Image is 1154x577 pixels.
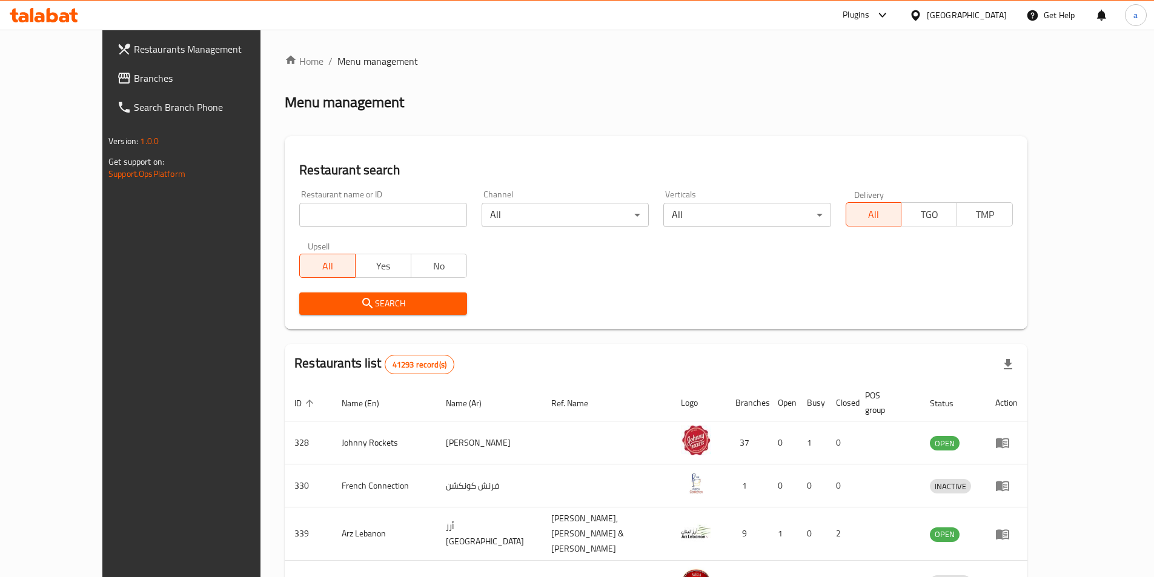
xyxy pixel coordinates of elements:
span: Get support on: [108,154,164,170]
span: No [416,257,462,275]
img: French Connection [681,468,711,498]
td: [PERSON_NAME] [436,421,542,464]
label: Upsell [308,242,330,250]
div: [GEOGRAPHIC_DATA] [927,8,1007,22]
td: 0 [768,421,797,464]
td: 2 [826,507,855,561]
a: Restaurants Management [107,35,295,64]
span: a [1133,8,1138,22]
button: All [299,254,356,278]
span: Yes [360,257,406,275]
th: Logo [671,384,726,421]
span: Name (Ar) [446,396,497,410]
button: No [411,254,467,278]
span: ID [294,396,317,410]
a: Home [285,54,323,68]
div: All [663,203,831,227]
th: Action [986,384,1027,421]
td: فرنش كونكشن [436,464,542,507]
button: Search [299,292,466,315]
span: Menu management [337,54,418,68]
button: TMP [957,202,1013,226]
td: 0 [797,464,826,507]
td: 339 [285,507,332,561]
span: Version: [108,133,138,149]
li: / [328,54,333,68]
img: Arz Lebanon [681,516,711,547]
div: Total records count [385,355,454,374]
h2: Restaurant search [299,161,1013,179]
span: All [305,257,351,275]
span: Search Branch Phone [134,100,285,114]
span: INACTIVE [930,480,971,493]
div: INACTIVE [930,479,971,493]
span: Restaurants Management [134,42,285,56]
td: 0 [797,507,826,561]
td: 1 [797,421,826,464]
label: Delivery [854,190,884,199]
a: Branches [107,64,295,93]
span: Ref. Name [551,396,604,410]
th: Closed [826,384,855,421]
button: Yes [355,254,411,278]
a: Search Branch Phone [107,93,295,122]
td: Arz Lebanon [332,507,436,561]
span: Branches [134,71,285,85]
span: Name (En) [342,396,395,410]
div: All [482,203,649,227]
div: Plugins [843,8,869,22]
span: OPEN [930,527,960,541]
span: TGO [906,206,952,223]
td: 9 [726,507,768,561]
div: Menu [995,478,1018,493]
div: OPEN [930,527,960,542]
td: 328 [285,421,332,464]
td: 1 [726,464,768,507]
td: أرز [GEOGRAPHIC_DATA] [436,507,542,561]
td: [PERSON_NAME],[PERSON_NAME] & [PERSON_NAME] [542,507,672,561]
th: Busy [797,384,826,421]
div: Menu [995,435,1018,450]
td: 1 [768,507,797,561]
th: Open [768,384,797,421]
div: OPEN [930,436,960,450]
td: 0 [826,421,855,464]
td: French Connection [332,464,436,507]
td: 330 [285,464,332,507]
td: Johnny Rockets [332,421,436,464]
span: POS group [865,388,906,417]
td: 0 [768,464,797,507]
img: Johnny Rockets [681,425,711,455]
th: Branches [726,384,768,421]
span: Search [309,296,457,311]
nav: breadcrumb [285,54,1027,68]
span: 41293 record(s) [385,359,454,371]
span: All [851,206,897,223]
span: 1.0.0 [140,133,159,149]
input: Search for restaurant name or ID.. [299,203,466,227]
a: Support.OpsPlatform [108,166,185,182]
button: TGO [901,202,957,226]
span: TMP [962,206,1008,223]
h2: Restaurants list [294,354,454,374]
button: All [846,202,902,226]
td: 0 [826,464,855,507]
span: OPEN [930,437,960,450]
td: 37 [726,421,768,464]
span: Status [930,396,969,410]
div: Export file [993,350,1023,379]
h2: Menu management [285,93,404,112]
div: Menu [995,527,1018,541]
